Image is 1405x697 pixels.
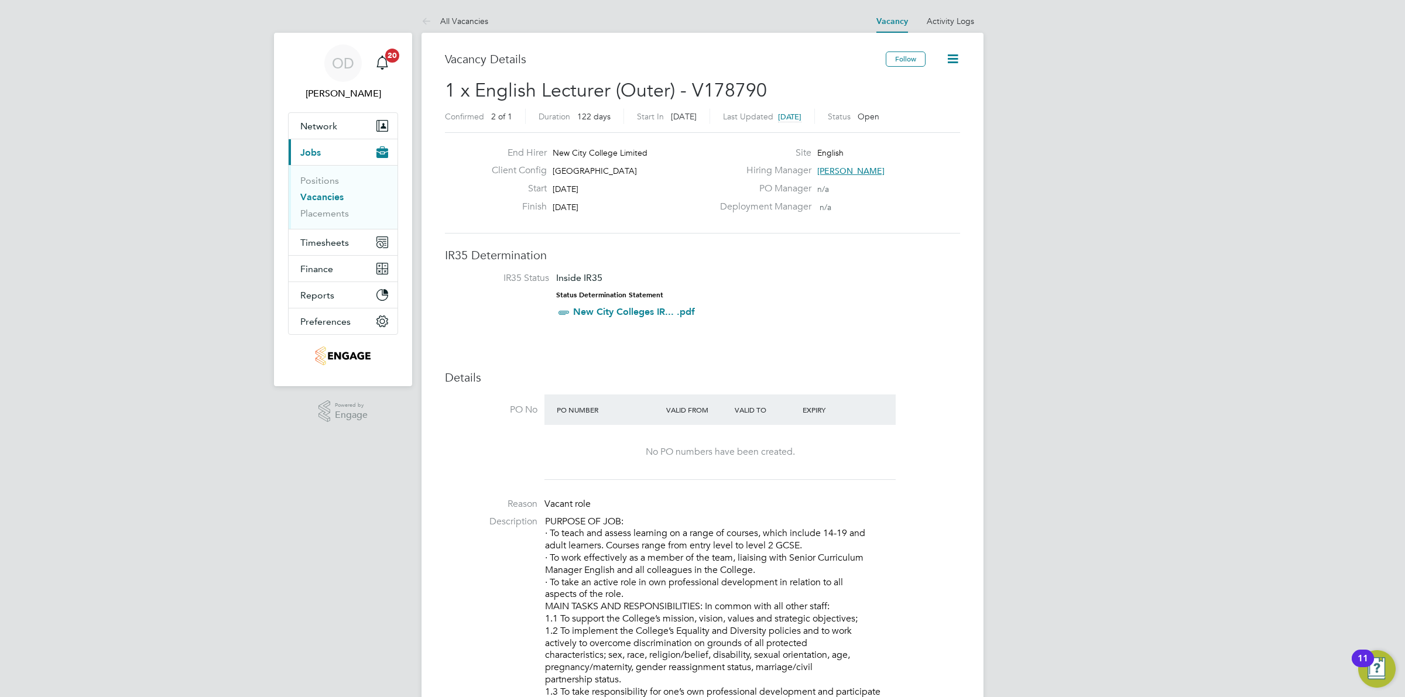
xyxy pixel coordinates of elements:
label: Description [445,516,537,528]
span: Powered by [335,400,368,410]
span: 20 [385,49,399,63]
span: 122 days [577,111,611,122]
a: OD[PERSON_NAME] [288,44,398,101]
span: [DATE] [778,112,801,122]
div: Valid To [732,399,800,420]
span: Jobs [300,147,321,158]
label: IR35 Status [457,272,549,284]
label: Finish [482,201,547,213]
span: [PERSON_NAME] [817,166,885,176]
span: [GEOGRAPHIC_DATA] [553,166,637,176]
a: 20 [371,44,394,82]
strong: Status Determination Statement [556,291,663,299]
a: Placements [300,208,349,219]
span: New City College Limited [553,147,647,158]
span: Inside IR35 [556,272,602,283]
span: Engage [335,410,368,420]
label: Start [482,183,547,195]
span: [DATE] [553,184,578,194]
div: PO Number [554,399,663,420]
label: Deployment Manager [713,201,811,213]
span: Preferences [300,316,351,327]
div: Expiry [800,399,868,420]
label: Site [713,147,811,159]
h3: Vacancy Details [445,51,886,67]
label: Duration [539,111,570,122]
span: Vacant role [544,498,591,510]
label: Status [828,111,851,122]
img: jambo-logo-retina.png [316,346,370,365]
a: Positions [300,175,339,186]
span: OD [332,56,354,71]
label: PO No [445,404,537,416]
label: Client Config [482,164,547,177]
span: Timesheets [300,237,349,248]
div: 11 [1358,658,1368,674]
span: 1 x English Lecturer (Outer) - V178790 [445,79,767,102]
h3: IR35 Determination [445,248,960,263]
span: [DATE] [553,202,578,212]
span: [DATE] [671,111,697,122]
h3: Details [445,370,960,385]
a: Go to home page [288,346,398,365]
button: Jobs [289,139,397,165]
span: English [817,147,844,158]
a: All Vacancies [421,16,488,26]
span: n/a [817,184,829,194]
button: Timesheets [289,229,397,255]
label: End Hirer [482,147,547,159]
a: Vacancy [876,16,908,26]
span: Finance [300,263,333,274]
button: Reports [289,282,397,308]
span: Open [858,111,879,122]
button: Network [289,113,397,139]
div: Valid From [663,399,732,420]
span: 2 of 1 [491,111,512,122]
a: Activity Logs [927,16,974,26]
a: Powered byEngage [318,400,368,423]
nav: Main navigation [274,33,412,386]
label: Hiring Manager [713,164,811,177]
button: Preferences [289,308,397,334]
span: Reports [300,290,334,301]
a: New City Colleges IR... .pdf [573,306,695,317]
label: Start In [637,111,664,122]
button: Finance [289,256,397,281]
label: PO Manager [713,183,811,195]
span: Network [300,121,337,132]
label: Reason [445,498,537,510]
button: Open Resource Center, 11 new notifications [1358,650,1396,688]
a: Vacancies [300,191,344,202]
div: No PO numbers have been created. [556,446,884,458]
button: Follow [886,51,926,67]
div: Jobs [289,165,397,229]
label: Last Updated [723,111,773,122]
span: Ollie Dart [288,87,398,101]
span: n/a [820,202,831,212]
label: Confirmed [445,111,484,122]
